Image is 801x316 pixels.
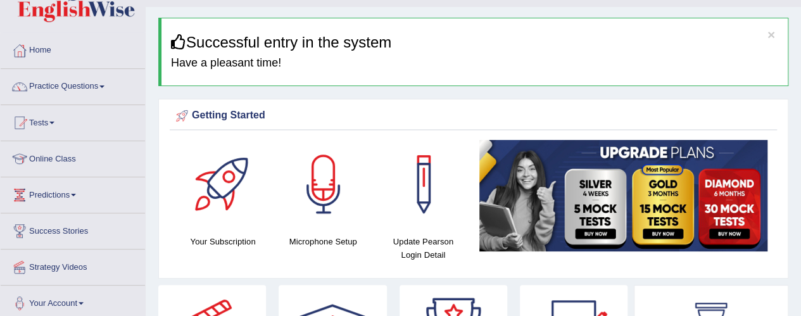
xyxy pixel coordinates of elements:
[1,33,145,65] a: Home
[479,140,767,251] img: small5.jpg
[1,105,145,137] a: Tests
[179,235,267,248] h4: Your Subscription
[379,235,467,262] h4: Update Pearson Login Detail
[767,28,775,41] button: ×
[1,250,145,281] a: Strategy Videos
[1,69,145,101] a: Practice Questions
[173,106,774,125] div: Getting Started
[279,235,367,248] h4: Microphone Setup
[1,213,145,245] a: Success Stories
[171,34,778,51] h3: Successful entry in the system
[1,141,145,173] a: Online Class
[1,177,145,209] a: Predictions
[171,57,778,70] h4: Have a pleasant time!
